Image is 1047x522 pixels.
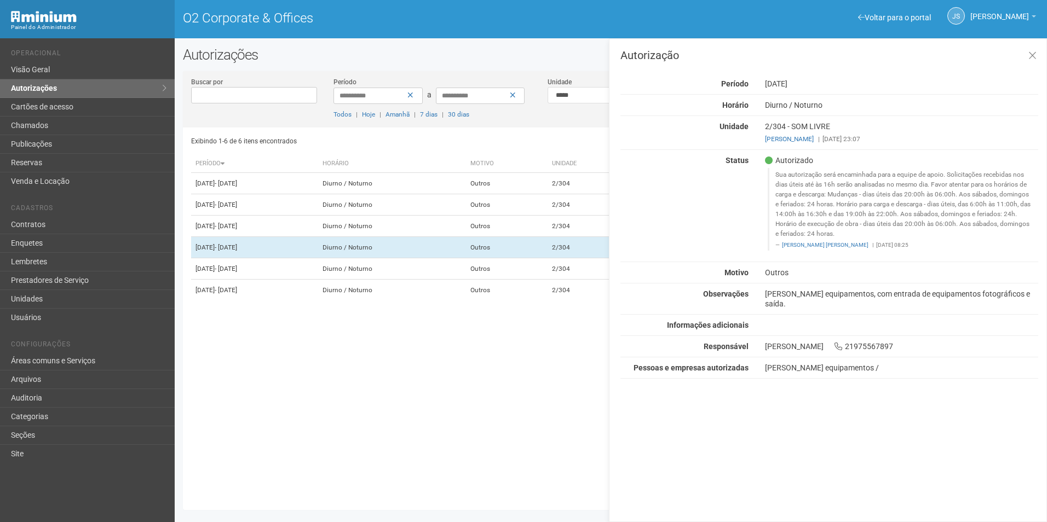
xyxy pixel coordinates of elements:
[466,237,548,258] td: Outros
[379,111,381,118] span: |
[721,79,749,88] strong: Período
[757,268,1046,277] div: Outros
[765,134,1038,144] div: [DATE] 23:07
[548,237,632,258] td: 2/304
[11,22,166,32] div: Painel do Administrador
[765,155,813,165] span: Autorizado
[757,341,1046,351] div: [PERSON_NAME] 21975567897
[215,265,237,272] span: - [DATE]
[726,156,749,165] strong: Status
[548,173,632,194] td: 2/304
[318,216,466,237] td: Diurno / Noturno
[466,194,548,216] td: Outros
[970,2,1029,21] span: Jeferson Souza
[448,111,469,118] a: 30 dias
[970,14,1036,22] a: [PERSON_NAME]
[11,49,166,61] li: Operacional
[191,237,318,258] td: [DATE]
[318,194,466,216] td: Diurno / Noturno
[318,258,466,280] td: Diurno / Noturno
[191,77,223,87] label: Buscar por
[858,13,931,22] a: Voltar para o portal
[318,155,466,173] th: Horário
[724,268,749,277] strong: Motivo
[414,111,416,118] span: |
[703,289,749,298] strong: Observações
[191,258,318,280] td: [DATE]
[722,101,749,109] strong: Horário
[318,237,466,258] td: Diurno / Noturno
[720,122,749,131] strong: Unidade
[318,280,466,301] td: Diurno / Noturno
[11,340,166,352] li: Configurações
[183,47,1039,63] h2: Autorizações
[548,155,632,173] th: Unidade
[191,216,318,237] td: [DATE]
[191,194,318,216] td: [DATE]
[775,241,1032,249] footer: [DATE] 08:25
[11,11,77,22] img: Minium
[191,280,318,301] td: [DATE]
[872,242,873,248] span: |
[420,111,438,118] a: 7 dias
[466,258,548,280] td: Outros
[333,111,352,118] a: Todos
[215,201,237,208] span: - [DATE]
[215,179,237,187] span: - [DATE]
[191,173,318,194] td: [DATE]
[757,100,1046,110] div: Diurno / Noturno
[362,111,375,118] a: Hoje
[183,11,603,25] h1: O2 Corporate & Offices
[215,243,237,251] span: - [DATE]
[704,342,749,351] strong: Responsável
[191,155,318,173] th: Período
[215,286,237,294] span: - [DATE]
[386,111,410,118] a: Amanhã
[11,204,166,216] li: Cadastros
[466,155,548,173] th: Motivo
[215,222,237,230] span: - [DATE]
[667,321,749,329] strong: Informações adicionais
[757,121,1046,144] div: 2/304 - SOM LIVRE
[757,79,1046,89] div: [DATE]
[548,216,632,237] td: 2/304
[782,242,868,248] a: [PERSON_NAME] [PERSON_NAME]
[548,280,632,301] td: 2/304
[356,111,358,118] span: |
[765,135,814,143] a: [PERSON_NAME]
[466,173,548,194] td: Outros
[757,289,1046,309] div: [PERSON_NAME] equipamentos, com entrada de equipamentos fotográficos e saída.
[333,77,356,87] label: Período
[634,363,749,372] strong: Pessoas e empresas autorizadas
[818,135,820,143] span: |
[548,194,632,216] td: 2/304
[318,173,466,194] td: Diurno / Noturno
[548,77,572,87] label: Unidade
[765,363,1038,373] div: [PERSON_NAME] equipamentos /
[466,216,548,237] td: Outros
[620,50,1038,61] h3: Autorização
[947,7,965,25] a: JS
[191,133,607,149] div: Exibindo 1-6 de 6 itens encontrados
[427,90,432,99] span: a
[768,168,1038,251] blockquote: Sua autorização será encaminhada para a equipe de apoio. Solicitações recebidas nos dias úteis at...
[548,258,632,280] td: 2/304
[442,111,444,118] span: |
[466,280,548,301] td: Outros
